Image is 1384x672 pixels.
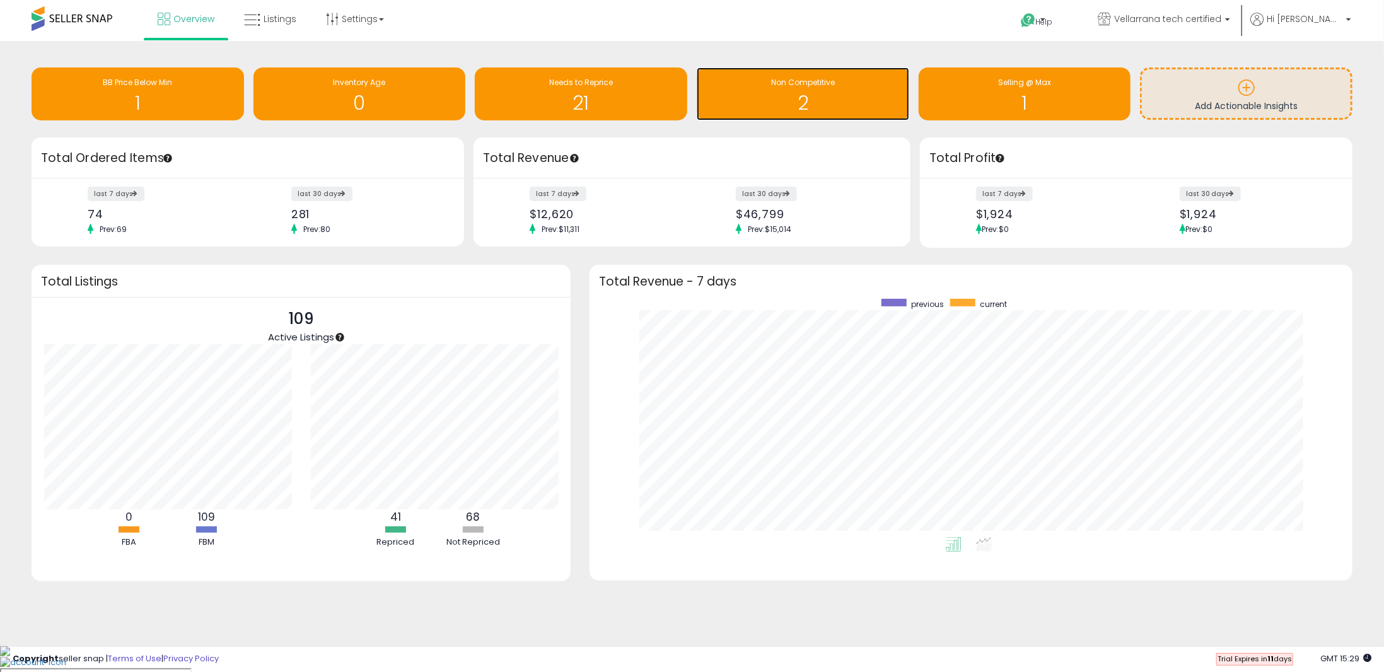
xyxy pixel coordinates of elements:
[599,277,1343,286] h3: Total Revenue - 7 days
[358,536,434,548] div: Repriced
[173,13,214,25] span: Overview
[976,187,1033,201] label: last 7 days
[38,93,238,113] h1: 1
[88,207,238,221] div: 74
[919,67,1131,120] a: Selling @ Max 1
[125,509,132,524] b: 0
[260,93,460,113] h1: 0
[1180,187,1241,201] label: last 30 days
[736,187,797,201] label: last 30 days
[929,149,1343,167] h3: Total Profit
[103,77,172,88] span: BB Price Below Min
[911,299,944,310] span: previous
[41,277,561,286] h3: Total Listings
[982,224,1009,235] span: Prev: $0
[291,207,442,221] div: 281
[569,153,580,164] div: Tooltip anchor
[291,187,352,201] label: last 30 days
[253,67,466,120] a: Inventory Age 0
[481,93,681,113] h1: 21
[976,207,1127,221] div: $1,924
[264,13,296,25] span: Listings
[467,509,480,524] b: 68
[198,509,215,524] b: 109
[736,207,888,221] div: $46,799
[162,153,173,164] div: Tooltip anchor
[483,149,901,167] h3: Total Revenue
[998,77,1051,88] span: Selling @ Max
[994,153,1006,164] div: Tooltip anchor
[268,307,334,331] p: 109
[549,77,613,88] span: Needs to Reprice
[32,67,244,120] a: BB Price Below Min 1
[530,187,586,201] label: last 7 days
[1011,3,1078,41] a: Help
[925,93,1125,113] h1: 1
[1185,224,1212,235] span: Prev: $0
[1020,13,1036,28] i: Get Help
[333,77,385,88] span: Inventory Age
[169,536,245,548] div: FBM
[93,224,133,235] span: Prev: 69
[268,330,334,344] span: Active Listings
[771,77,835,88] span: Non Competitive
[703,93,903,113] h1: 2
[91,536,167,548] div: FBA
[1142,69,1351,118] a: Add Actionable Insights
[530,207,682,221] div: $12,620
[390,509,401,524] b: 41
[1195,100,1298,112] span: Add Actionable Insights
[535,224,586,235] span: Prev: $11,311
[1036,16,1053,27] span: Help
[741,224,798,235] span: Prev: $15,014
[1250,13,1351,41] a: Hi [PERSON_NAME]
[1267,13,1342,25] span: Hi [PERSON_NAME]
[334,332,346,343] div: Tooltip anchor
[88,187,144,201] label: last 7 days
[475,67,687,120] a: Needs to Reprice 21
[436,536,511,548] div: Not Repriced
[41,149,455,167] h3: Total Ordered Items
[297,224,337,235] span: Prev: 80
[1180,207,1330,221] div: $1,924
[1114,13,1221,25] span: Vellarrana tech certified
[697,67,909,120] a: Non Competitive 2
[980,299,1007,310] span: current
